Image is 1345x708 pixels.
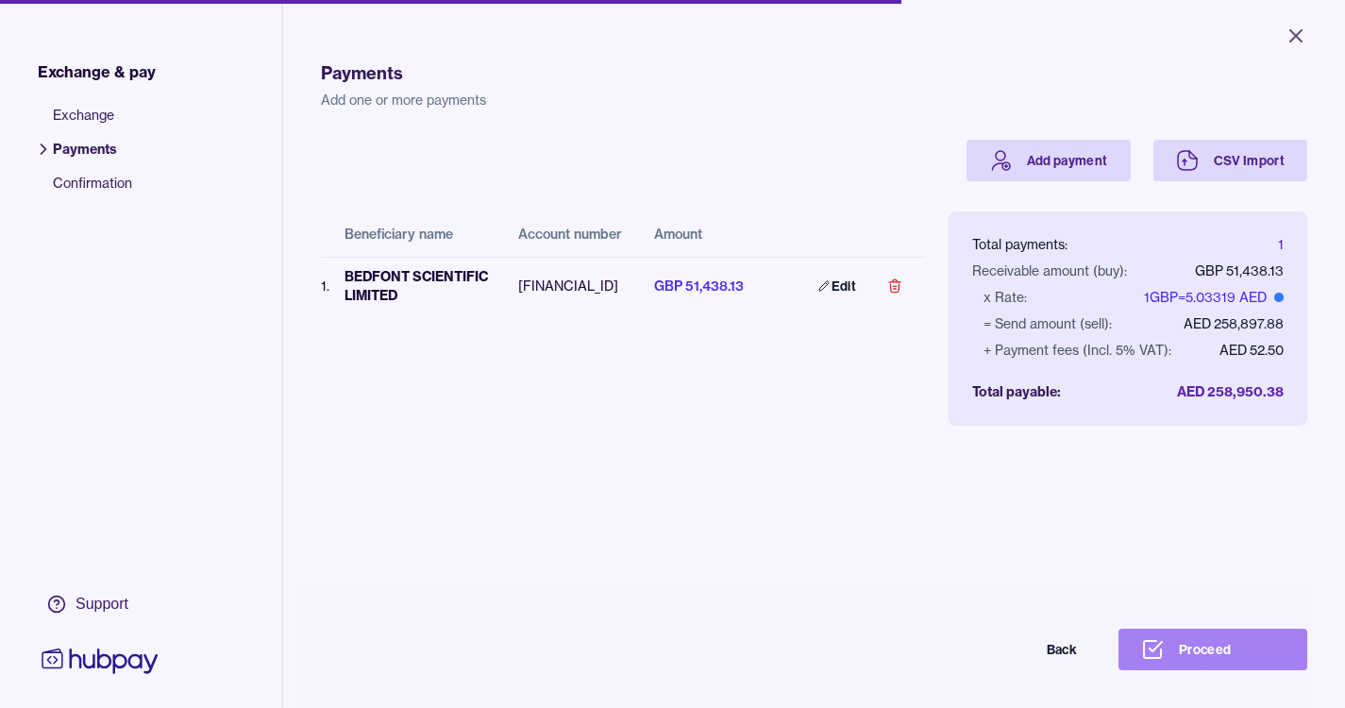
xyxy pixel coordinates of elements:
[321,257,329,314] td: 1 .
[1219,341,1284,360] div: AED 52.50
[329,211,503,257] th: Beneficiary name
[972,261,1127,280] div: Receivable amount (buy):
[38,584,162,624] a: Support
[984,288,1027,307] div: x Rate:
[1278,235,1284,254] div: 1
[984,341,1171,360] div: + Payment fees (Incl. 5% VAT):
[639,257,781,314] td: GBP 51,438.13
[53,106,132,140] span: Exchange
[972,235,1068,254] div: Total payments:
[911,629,1100,670] button: Back
[1153,140,1308,181] a: CSV Import
[53,174,132,208] span: Confirmation
[796,265,879,307] a: Edit
[967,140,1131,181] a: Add payment
[984,314,1112,333] div: = Send amount (sell):
[1262,15,1330,57] button: Close
[329,257,503,314] td: BEDFONT SCIENTIFIC LIMITED
[53,140,132,174] span: Payments
[1144,288,1284,307] div: 1 GBP = 5.03319 AED
[1195,261,1284,280] div: GBP 51,438.13
[38,60,156,83] span: Exchange & pay
[321,60,1307,87] h1: Payments
[1177,382,1284,401] div: AED 258,950.38
[321,91,1307,110] p: Add one or more payments
[972,382,1061,401] div: Total payable:
[76,594,128,615] div: Support
[1184,314,1284,333] div: AED 258,897.88
[503,211,639,257] th: Account number
[503,257,639,314] td: [FINANCIAL_ID]
[639,211,781,257] th: Amount
[1118,629,1307,670] button: Proceed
